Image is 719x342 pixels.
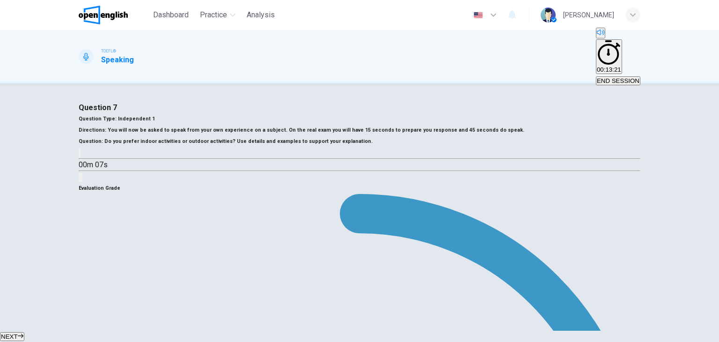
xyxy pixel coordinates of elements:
[597,77,639,84] span: END SESSION
[196,7,239,23] button: Practice
[563,9,614,21] div: [PERSON_NAME]
[200,9,227,21] span: Practice
[79,113,640,125] h6: Question Type :
[79,102,640,113] h4: Question 7
[243,7,279,23] button: Analysis
[117,116,155,122] span: Independent 1
[79,136,640,147] h6: Question :
[1,333,18,340] span: NEXT
[79,160,108,169] span: 00m 07s
[79,6,128,24] img: OpenEnglish logo
[596,28,640,39] div: Mute
[101,48,116,54] span: TOEFL®
[472,12,484,19] img: en
[541,7,556,22] img: Profile picture
[247,9,275,21] span: Analysis
[79,125,640,136] h6: Directions :
[596,39,640,75] div: Hide
[104,138,235,144] span: Do you prefer indoor activities or outdoor activities?
[101,54,134,66] h1: Speaking
[149,7,192,23] button: Dashboard
[108,127,524,133] span: You will now be asked to speak from your own experience on a subject. On the real exam you will h...
[237,138,373,144] span: Use details and examples to support your explanation.
[79,183,640,194] h6: Evaluation Grade
[596,39,622,74] button: 00:13:21
[79,6,149,24] a: OpenEnglish logo
[597,66,621,73] span: 00:13:21
[596,76,640,85] button: END SESSION
[153,9,189,21] span: Dashboard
